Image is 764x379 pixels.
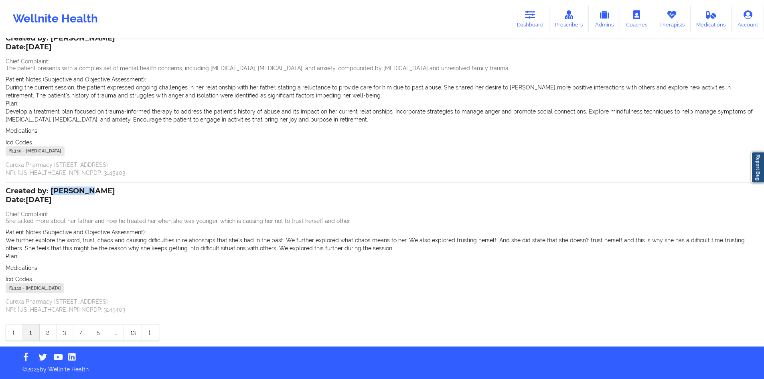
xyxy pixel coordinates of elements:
[6,324,23,340] a: Previous item
[40,324,57,340] a: 2
[124,324,142,340] a: 13
[6,265,37,271] span: Medications
[73,324,90,340] a: 4
[6,276,32,282] span: Icd Codes
[511,6,549,32] a: Dashboard
[6,139,32,146] span: Icd Codes
[17,360,747,373] p: © 2025 by Wellnite Health
[653,6,691,32] a: Therapists
[6,283,64,293] div: F43.12 - [MEDICAL_DATA]
[6,161,758,177] p: Curexa Pharmacy [STREET_ADDRESS] NPI: [US_HEALTHCARE_NPI] NCPDP: 3145403
[6,324,159,341] div: Pagination Navigation
[6,100,18,107] span: Plan:
[142,324,159,340] a: Next item
[6,64,758,72] p: The patient presents with a complex set of mental health concerns, including [MEDICAL_DATA], [MED...
[6,83,758,99] p: During the current session, the patient expressed ongoing challenges in her relationship with her...
[23,324,40,340] a: 1
[6,42,115,53] p: Date: [DATE]
[751,152,764,183] a: Report Bug
[6,217,758,225] p: She talked more about her father and how he treated her when she was younger, which is causing he...
[6,298,758,314] p: Curexa Pharmacy [STREET_ADDRESS] NPI: [US_HEALTHCARE_NPI] NCPDP: 3145403
[6,146,65,156] div: F43.10 - [MEDICAL_DATA]
[90,324,107,340] a: 5
[589,6,620,32] a: Admins
[6,195,115,205] p: Date: [DATE]
[6,187,115,205] div: Created by: [PERSON_NAME]
[6,236,758,252] p: We further explore the word, trust, chaos and causing difficulties in relationships that she’s ha...
[6,253,18,259] span: Plan:
[6,128,37,134] span: Medications
[549,6,589,32] a: Prescribers
[732,6,764,32] a: Account
[6,229,146,235] span: Patient Notes (Subjective and Objective Assessment):
[6,34,115,53] div: Created by: [PERSON_NAME]
[107,324,124,340] a: ...
[6,58,49,65] span: Chief Complaint:
[691,6,732,32] a: Medications
[57,324,73,340] a: 3
[620,6,653,32] a: Coaches
[6,107,758,124] p: Develop a treatment plan focused on trauma-informed therapy to address the patient's history of a...
[6,211,49,217] span: Chief Complaint:
[6,76,146,83] span: Patient Notes (Subjective and Objective Assessment):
